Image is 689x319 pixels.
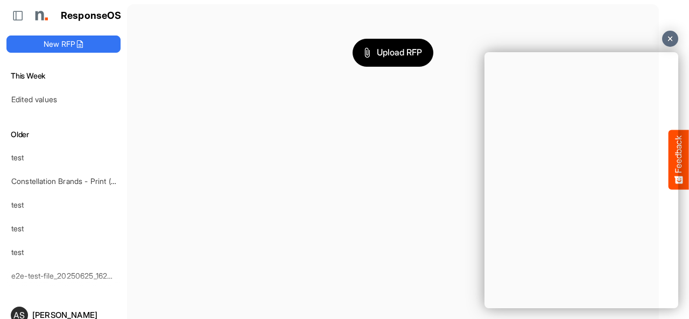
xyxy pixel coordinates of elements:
[11,224,24,233] a: test
[30,5,51,26] img: Northell
[11,176,142,186] a: Constellation Brands - Print (Cleaned)
[6,36,121,53] button: New RFP
[6,70,121,82] h6: This Week
[11,271,121,280] a: e2e-test-file_20250625_162950
[11,153,24,162] a: test
[353,39,433,67] button: Upload RFP
[32,311,116,319] div: [PERSON_NAME]
[6,129,121,140] h6: Older
[11,200,24,209] a: test
[11,95,57,104] a: Edited values
[364,46,422,60] span: Upload RFP
[11,247,24,257] a: test
[61,10,122,22] h1: ResponseOS
[484,52,678,308] iframe: Feedback Widget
